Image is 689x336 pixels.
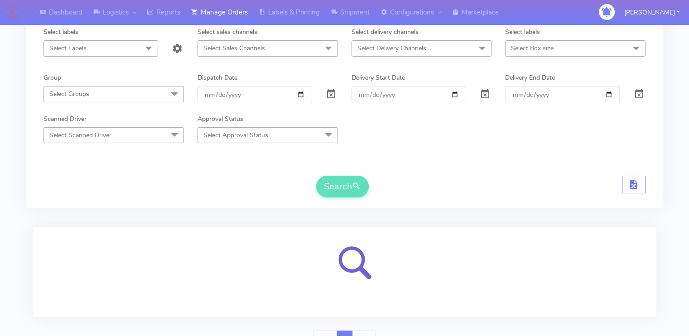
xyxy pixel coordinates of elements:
[198,27,257,37] label: Select sales channels
[198,73,237,82] label: Dispatch Date
[43,114,87,124] label: Scanned Driver
[316,176,369,197] button: Search
[43,73,61,82] label: Group
[49,44,87,53] span: Select Labels
[198,114,243,124] label: Approval Status
[43,27,78,37] label: Select labels
[505,27,540,37] label: Select labels
[617,3,686,22] button: [PERSON_NAME]
[505,73,555,82] label: Delivery End Date
[311,238,379,306] img: search-loader.svg
[203,44,265,53] span: Select Sales Channels
[352,27,419,37] label: Select delivery channels
[49,131,111,139] span: Select Scanned Driver
[511,44,554,53] span: Select Box size
[352,73,405,82] label: Delivery Start Date
[357,44,426,53] span: Select Delivery Channels
[203,131,268,139] span: Select Approval Status
[49,90,89,98] span: Select Groups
